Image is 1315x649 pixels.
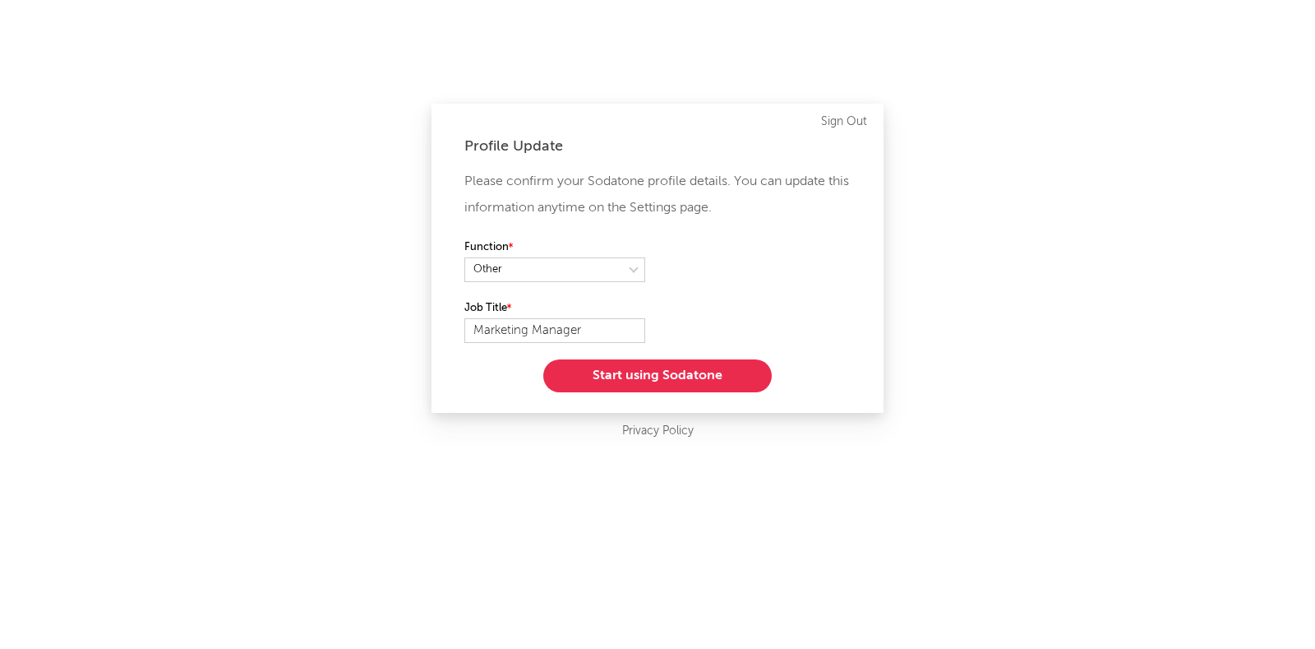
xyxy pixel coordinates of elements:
button: Start using Sodatone [543,359,772,392]
a: Privacy Policy [622,421,694,442]
p: Please confirm your Sodatone profile details. You can update this information anytime on the Sett... [464,169,851,221]
label: Job Title [464,299,645,318]
a: Sign Out [821,112,867,132]
label: Function [464,238,645,257]
div: Profile Update [464,137,851,156]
